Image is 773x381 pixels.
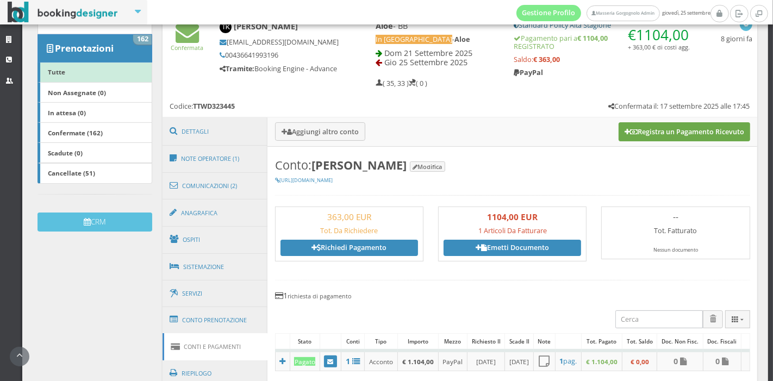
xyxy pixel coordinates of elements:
button: Registra un Pagamento Ricevuto [619,122,750,141]
div: Doc. Non Fisc. [657,334,702,349]
img: BookingDesigner.com [8,2,118,23]
h5: 00436641993196 [220,51,339,59]
h5: Booking Engine - Advance [220,65,339,73]
b: [PERSON_NAME] [311,157,407,173]
small: + 363,00 € di costi agg. [628,43,690,51]
h5: Confermata il: 17 settembre 2025 alle 17:45 [608,102,750,110]
input: Cerca [615,310,703,328]
b: PayPal [514,68,543,77]
h5: 1 Articoli Da Fatturare [444,227,581,235]
h4: - BB [376,21,500,30]
b: Prenotazioni [55,42,114,54]
button: Aggiungi altro conto [275,122,365,140]
b: € 1.104,00 [586,357,618,366]
h3: -- [607,212,744,222]
a: Conti e Pagamenti [163,333,268,360]
b: Preventivi [55,14,102,27]
h5: Tot. Fatturato [607,227,744,235]
h4: 1 [275,291,750,300]
div: Note [534,334,554,349]
button: CRM [38,213,152,232]
a: Anagrafica [163,199,268,227]
a: Servizi [163,280,268,308]
a: 1pag. [559,357,577,365]
td: Acconto [364,351,397,371]
div: Richiesto il [467,334,504,349]
a: Sistemazione [163,253,268,281]
div: Colonne [725,310,750,328]
div: Doc. Fiscali [703,334,741,349]
td: PayPal [438,351,467,371]
a: 1 [346,357,360,366]
div: Nessun documento [607,247,744,254]
div: Conti [341,334,364,349]
img: Teresa Kraxner [220,21,232,34]
b: Tramite: [220,64,254,73]
b: 1 [559,357,563,366]
span: giovedì, 25 settembre [516,5,710,21]
a: Richiedi Pagamento [280,240,418,256]
a: Non Assegnate (0) [38,82,152,103]
b: € 0,00 [631,357,649,366]
b: [PERSON_NAME] [234,21,298,32]
a: In attesa (0) [38,102,152,123]
div: Tot. Saldo [622,334,657,349]
b: Cancellate (51) [48,168,95,177]
b: In attesa (0) [48,108,86,117]
a: Conto Prenotazione [163,306,268,334]
div: Tot. Pagato [582,334,622,349]
strong: € 1104,00 [577,34,608,43]
b: Aloe [454,35,470,44]
a: Gestione Profilo [516,5,582,21]
td: [DATE] [505,351,534,371]
div: Pagato [294,357,315,366]
b: 0 [674,356,678,366]
h3: 363,00 EUR [280,212,418,222]
h5: Standard Policy Alta Stagione [514,21,693,29]
h5: 8 giorni fa [721,35,752,43]
div: Stato [290,334,320,349]
td: [DATE] [467,351,505,371]
b: 1104,00 EUR [487,211,538,222]
a: Tutte [38,62,152,83]
span: In [GEOGRAPHIC_DATA] [376,35,452,44]
b: Confermate (162) [48,128,103,137]
a: Scadute (0) [38,142,152,163]
a: [URL][DOMAIN_NAME] [275,177,333,184]
b: € 1.104,00 [402,357,434,366]
h5: ( 35, 33 ) ( 0 ) [376,79,427,88]
h5: - [376,35,500,43]
span: 162 [133,35,152,45]
div: Importo [398,334,438,349]
h3: Conto: [275,158,750,172]
strong: € 363,00 [533,55,560,64]
a: Confermata [171,35,204,52]
a: Dettagli [163,117,268,146]
b: 1 [346,356,350,366]
button: Modifica [410,161,445,172]
h5: [EMAIL_ADDRESS][DOMAIN_NAME] [220,38,339,46]
b: Tutte [48,67,65,76]
h5: Saldo: [514,55,693,64]
span: € [628,25,689,45]
a: Confermate (162) [38,122,152,143]
b: Aloe [376,21,393,31]
h5: Codice: [170,102,235,110]
b: Non Assegnate (0) [48,88,106,97]
small: richiesta di pagamento [288,292,351,300]
span: Dom 21 Settembre 2025 [384,48,472,58]
div: Scade il [505,334,533,349]
b: 0 [715,356,720,366]
a: Cancellate (51) [38,163,152,184]
b: TTWD323445 [193,102,235,111]
a: Ospiti [163,226,268,254]
a: Masseria Gorgognolo Admin [587,5,659,21]
div: Tipo [365,334,397,349]
a: Comunicazioni (2) [163,172,268,200]
b: Scadute (0) [48,148,83,157]
button: Columns [725,310,750,328]
div: Mezzo [439,334,467,349]
a: Prenotazioni 162 [38,34,152,63]
span: 1104,00 [636,25,689,45]
a: Note Operatore (1) [163,145,268,173]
